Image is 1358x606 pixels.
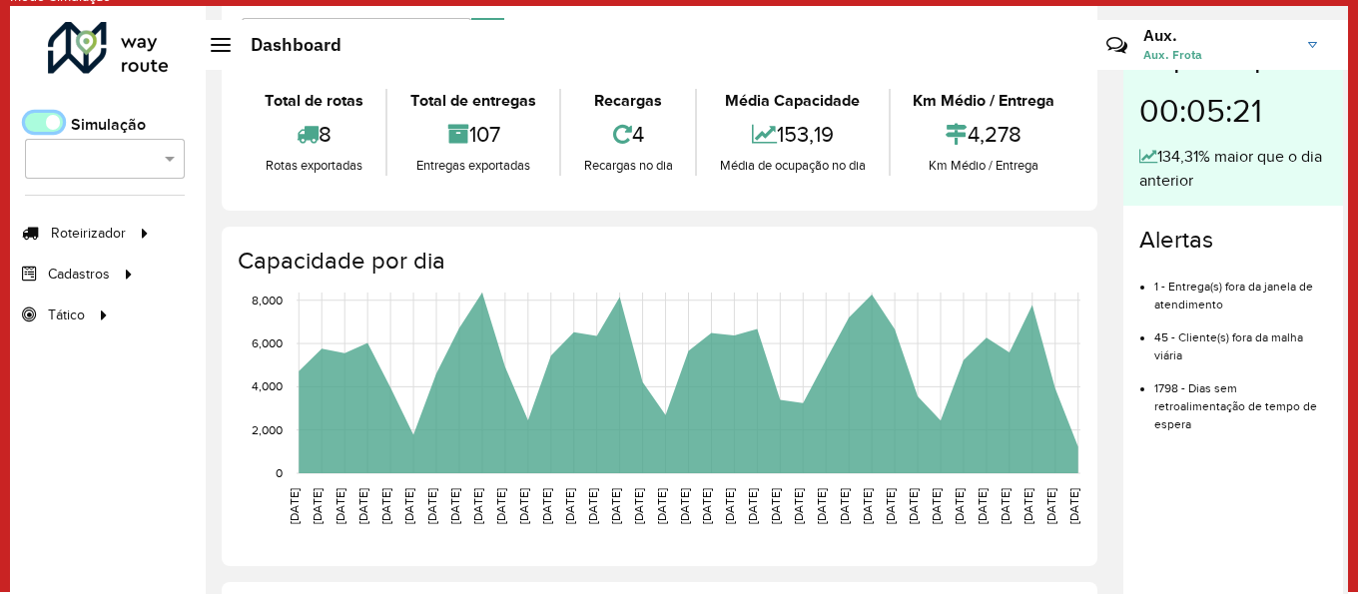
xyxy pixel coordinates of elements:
[392,113,553,156] div: 107
[231,34,341,56] h2: Dashboard
[566,89,690,113] div: Recargas
[702,89,883,113] div: Média Capacidade
[379,488,392,524] text: [DATE]
[1044,488,1057,524] text: [DATE]
[1067,488,1080,524] text: [DATE]
[838,488,851,524] text: [DATE]
[1139,77,1327,145] div: 00:05:21
[247,113,380,156] div: 8
[769,488,782,524] text: [DATE]
[896,89,1072,113] div: Km Médio / Entrega
[252,423,283,436] text: 2,000
[723,488,736,524] text: [DATE]
[566,113,690,156] div: 4
[540,488,553,524] text: [DATE]
[746,488,759,524] text: [DATE]
[896,156,1072,176] div: Km Médio / Entrega
[471,488,484,524] text: [DATE]
[356,488,369,524] text: [DATE]
[1139,145,1327,193] div: 134,31% maior que o dia anterior
[402,488,415,524] text: [DATE]
[311,488,324,524] text: [DATE]
[700,488,713,524] text: [DATE]
[907,488,920,524] text: [DATE]
[1139,226,1327,255] h4: Alertas
[563,488,576,524] text: [DATE]
[930,488,943,524] text: [DATE]
[1143,19,1332,71] a: Aux.Aux. Frota
[632,488,645,524] text: [DATE]
[1143,26,1293,45] h3: Aux.
[252,336,283,349] text: 6,000
[288,488,301,524] text: [DATE]
[1154,364,1327,433] li: 1798 - Dias sem retroalimentação de tempo de espera
[247,156,380,176] div: Rotas exportadas
[999,488,1012,524] text: [DATE]
[10,295,115,334] a: Tático
[48,264,110,285] span: Cadastros
[10,254,140,294] a: Cadastros
[471,18,504,58] button: Choose Date
[868,26,1076,80] div: Críticas? Dúvidas? Elogios? Sugestões? Entre em contato conosco!
[586,488,599,524] text: [DATE]
[334,488,346,524] text: [DATE]
[896,113,1072,156] div: 4,278
[51,223,126,244] span: Roteirizador
[884,488,897,524] text: [DATE]
[25,139,185,179] ng-select: Selecione um cenário
[425,488,438,524] text: [DATE]
[252,380,283,393] text: 4,000
[10,213,156,253] a: Roteirizador
[392,89,553,113] div: Total de entregas
[71,113,146,137] label: Simulação
[48,304,85,325] span: Tático
[702,113,883,156] div: 153,19
[1154,313,1327,364] li: 45 - Cliente(s) fora da malha viária
[702,156,883,176] div: Média de ocupação no dia
[517,488,530,524] text: [DATE]
[276,466,283,479] text: 0
[392,156,553,176] div: Entregas exportadas
[252,294,283,306] text: 8,000
[566,156,690,176] div: Recargas no dia
[1154,263,1327,313] li: 1 - Entrega(s) fora da janela de atendimento
[494,488,507,524] text: [DATE]
[1143,46,1293,64] span: Aux. Frota
[247,89,380,113] div: Total de rotas
[448,488,461,524] text: [DATE]
[609,488,622,524] text: [DATE]
[238,247,1077,276] h4: Capacidade por dia
[953,488,966,524] text: [DATE]
[655,488,668,524] text: [DATE]
[815,488,828,524] text: [DATE]
[1095,24,1138,67] a: Contato Rápido
[792,488,805,524] text: [DATE]
[861,488,874,524] text: [DATE]
[1021,488,1034,524] text: [DATE]
[976,488,989,524] text: [DATE]
[678,488,691,524] text: [DATE]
